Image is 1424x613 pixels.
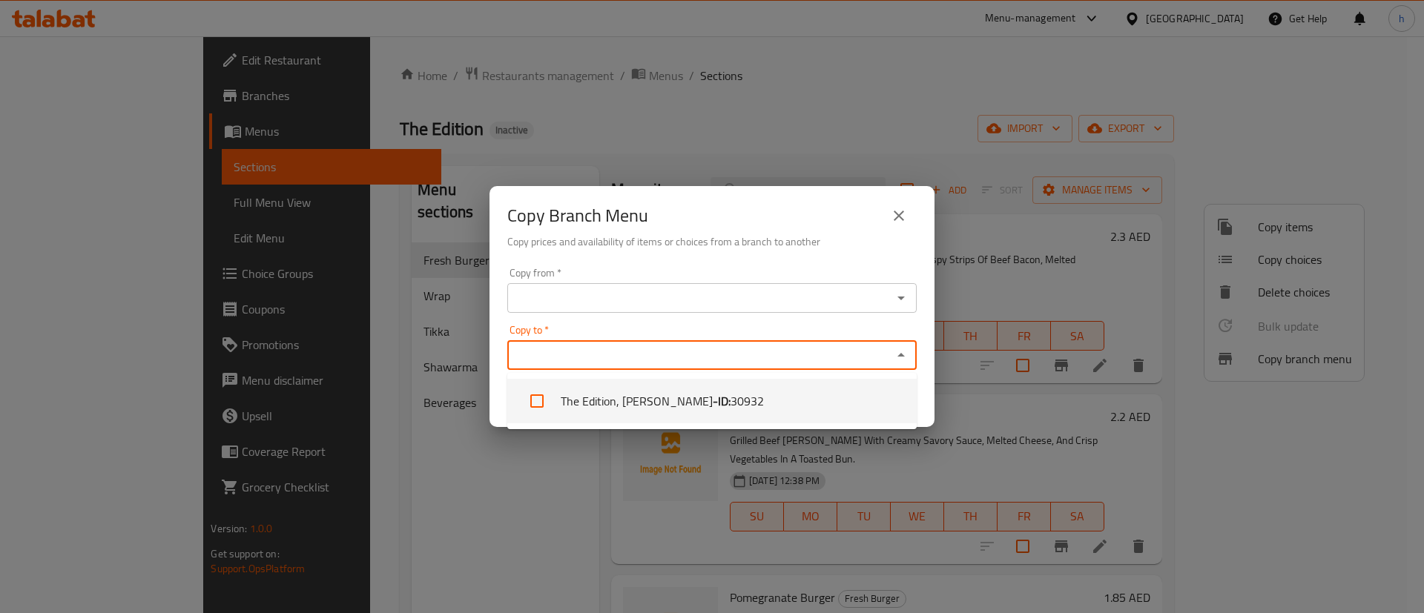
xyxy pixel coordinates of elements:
[731,392,764,410] span: 30932
[507,233,917,250] h6: Copy prices and availability of items or choices from a branch to another
[881,198,917,233] button: close
[891,288,912,308] button: Open
[891,345,912,365] button: Close
[507,204,648,228] h2: Copy Branch Menu
[713,392,731,410] b: - ID:
[507,379,917,423] li: The Edition, [PERSON_NAME]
